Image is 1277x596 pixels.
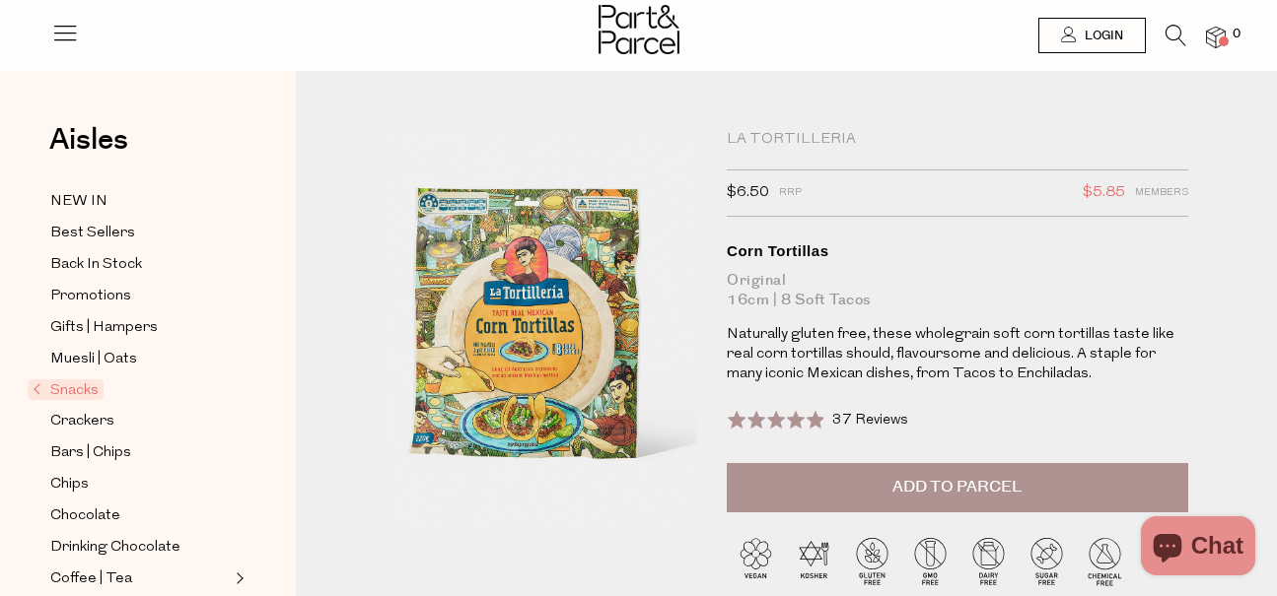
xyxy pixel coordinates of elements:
span: Bars | Chips [50,441,131,465]
span: Gifts | Hampers [50,316,158,340]
inbox-online-store-chat: Shopify online store chat [1135,516,1261,580]
div: La Tortilleria [727,130,1188,150]
a: 0 [1206,27,1226,47]
a: Coffee | Tea [50,566,230,591]
span: Snacks [28,379,104,400]
span: $5.85 [1083,180,1125,206]
span: Chips [50,473,89,497]
a: Promotions [50,284,230,308]
img: Part&Parcel [599,5,679,54]
span: Back In Stock [50,253,142,277]
img: Corn Tortillas [355,130,697,533]
span: 0 [1228,26,1245,43]
span: RRP [779,180,802,206]
a: Aisles [49,125,128,174]
a: Chocolate [50,503,230,528]
span: Chocolate [50,504,120,528]
a: Crackers [50,409,230,433]
span: Login [1080,28,1123,44]
div: Corn Tortillas [727,241,1188,261]
img: P_P-ICONS-Live_Bec_V11_Kosher.svg [785,532,843,590]
span: NEW IN [50,190,107,214]
img: P_P-ICONS-Live_Bec_V11_Sugar_Free.svg [1018,532,1076,590]
p: Naturally gluten free, these wholegrain soft corn tortillas taste like real corn tortillas should... [727,325,1188,384]
button: Add to Parcel [727,463,1188,512]
span: Coffee | Tea [50,567,132,591]
button: Expand/Collapse Coffee | Tea [231,566,245,590]
img: P_P-ICONS-Live_Bec_V11_Dairy_Free.svg [959,532,1018,590]
img: P_P-ICONS-Live_Bec_V11_Vegan.svg [727,532,785,590]
span: Members [1135,180,1188,206]
a: Snacks [33,378,230,402]
span: Add to Parcel [892,476,1022,498]
a: Best Sellers [50,221,230,245]
a: NEW IN [50,189,230,214]
a: Bars | Chips [50,440,230,465]
a: Gifts | Hampers [50,315,230,340]
img: P_P-ICONS-Live_Bec_V11_Chemical_Free.svg [1076,532,1134,590]
span: 37 Reviews [832,413,908,428]
a: Back In Stock [50,252,230,277]
img: P_P-ICONS-Live_Bec_V11_GMO_Free.svg [901,532,959,590]
span: Drinking Chocolate [50,536,180,560]
span: Crackers [50,410,114,433]
a: Drinking Chocolate [50,535,230,560]
span: $6.50 [727,180,769,206]
img: P_P-ICONS-Live_Bec_V11_Gluten_Free.svg [843,532,901,590]
span: Best Sellers [50,222,135,245]
a: Muesli | Oats [50,347,230,371]
a: Login [1038,18,1146,53]
span: Promotions [50,285,131,308]
span: Aisles [49,118,128,162]
span: Muesli | Oats [50,348,137,371]
a: Chips [50,472,230,497]
div: Original 16cm | 8 Soft Tacos [727,271,1188,310]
